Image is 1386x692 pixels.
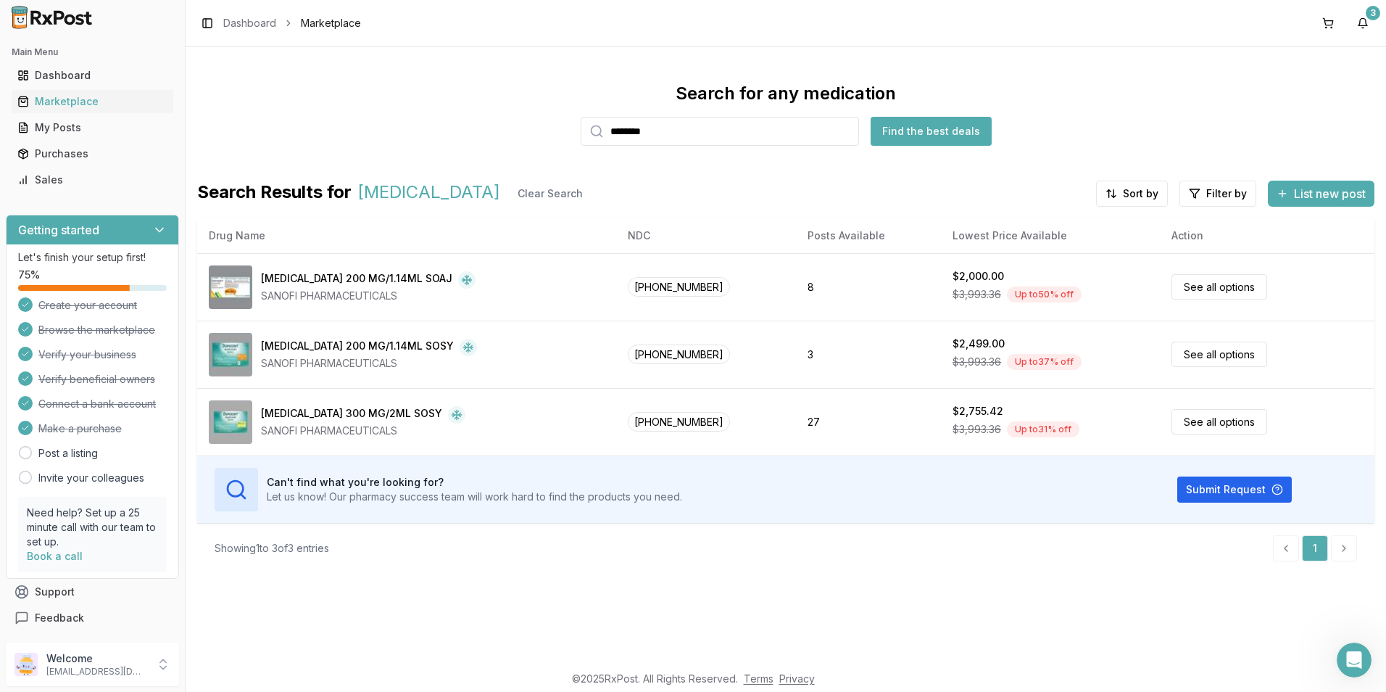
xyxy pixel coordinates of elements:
span: Marketplace [301,16,361,30]
span: Feedback [35,611,84,625]
a: See all options [1171,409,1267,434]
div: $2,755.42 [953,404,1003,419]
p: [EMAIL_ADDRESS][DOMAIN_NAME] [46,666,147,677]
a: Marketplace [12,88,173,115]
a: Post a listing [38,446,98,461]
div: Dashboard [17,68,167,83]
div: Sales [17,173,167,187]
div: [MEDICAL_DATA] 200 MG/1.14ML SOAJ [261,271,452,289]
a: See all options [1171,274,1267,300]
button: Submit Request [1177,477,1292,503]
h3: Getting started [18,221,99,239]
th: Posts Available [796,218,941,253]
button: List new post [1268,181,1374,207]
div: [MEDICAL_DATA] 200 MG/1.14ML SOSY [261,339,454,356]
span: Connect a bank account [38,397,156,411]
div: $2,000.00 [953,269,1004,284]
th: NDC [616,218,797,253]
span: [PHONE_NUMBER] [628,277,730,297]
div: Search for any medication [676,82,896,105]
iframe: Intercom live chat [1337,643,1372,677]
a: Terms [744,672,773,685]
span: Browse the marketplace [38,323,155,337]
a: 1 [1302,535,1328,561]
button: Support [6,579,179,605]
div: SANOFI PHARMACEUTICALS [261,356,477,371]
span: $3,993.36 [953,355,1001,369]
nav: breadcrumb [223,16,361,30]
button: Sales [6,168,179,191]
button: My Posts [6,116,179,139]
span: Create your account [38,298,137,313]
a: List new post [1268,188,1374,202]
div: Up to 37 % off [1007,354,1082,370]
span: [PHONE_NUMBER] [628,412,730,432]
th: Drug Name [197,218,616,253]
span: Verify your business [38,347,136,362]
span: Search Results for [197,181,352,207]
th: Action [1160,218,1374,253]
img: Dupixent 300 MG/2ML SOSY [209,400,252,444]
td: 8 [796,253,941,321]
img: RxPost Logo [6,6,99,29]
div: Showing 1 to 3 of 3 entries [215,541,329,556]
div: Up to 31 % off [1007,421,1079,437]
span: Filter by [1206,186,1247,201]
h3: Can't find what you're looking for? [267,475,682,490]
td: 3 [796,321,941,388]
h2: Main Menu [12,46,173,58]
p: Let us know! Our pharmacy success team will work hard to find the products you need. [267,490,682,504]
div: Marketplace [17,94,167,109]
a: Sales [12,167,173,193]
span: Verify beneficial owners [38,372,155,387]
button: Marketplace [6,90,179,113]
span: Make a purchase [38,421,122,436]
button: Sort by [1096,181,1168,207]
button: 3 [1351,12,1374,35]
div: $2,499.00 [953,337,1005,351]
span: [MEDICAL_DATA] [357,181,500,207]
div: My Posts [17,120,167,135]
p: Welcome [46,651,147,666]
a: Privacy [779,672,815,685]
div: Purchases [17,147,167,161]
button: Purchases [6,142,179,165]
a: See all options [1171,342,1267,367]
span: 75 % [18,268,40,282]
button: Find the best deals [871,117,992,146]
div: SANOFI PHARMACEUTICALS [261,289,476,303]
img: Dupixent 200 MG/1.14ML SOAJ [209,265,252,309]
div: [MEDICAL_DATA] 300 MG/2ML SOSY [261,406,442,424]
span: Sort by [1123,186,1158,201]
div: 3 [1366,6,1380,20]
button: Filter by [1179,181,1256,207]
th: Lowest Price Available [941,218,1160,253]
div: Up to 50 % off [1007,287,1082,302]
span: $3,993.36 [953,422,1001,437]
button: Clear Search [506,181,594,207]
a: Dashboard [223,16,276,30]
button: Feedback [6,605,179,631]
span: List new post [1294,185,1366,202]
button: Dashboard [6,64,179,87]
td: 27 [796,388,941,456]
div: SANOFI PHARMACEUTICALS [261,424,465,438]
a: Invite your colleagues [38,471,144,485]
a: Dashboard [12,62,173,88]
p: Need help? Set up a 25 minute call with our team to set up. [27,506,158,549]
img: User avatar [14,653,38,676]
nav: pagination [1273,535,1357,561]
span: [PHONE_NUMBER] [628,345,730,364]
span: $3,993.36 [953,287,1001,302]
p: Let's finish your setup first! [18,250,167,265]
img: Dupixent 200 MG/1.14ML SOSY [209,333,252,376]
a: Book a call [27,550,83,562]
a: Purchases [12,141,173,167]
a: My Posts [12,115,173,141]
